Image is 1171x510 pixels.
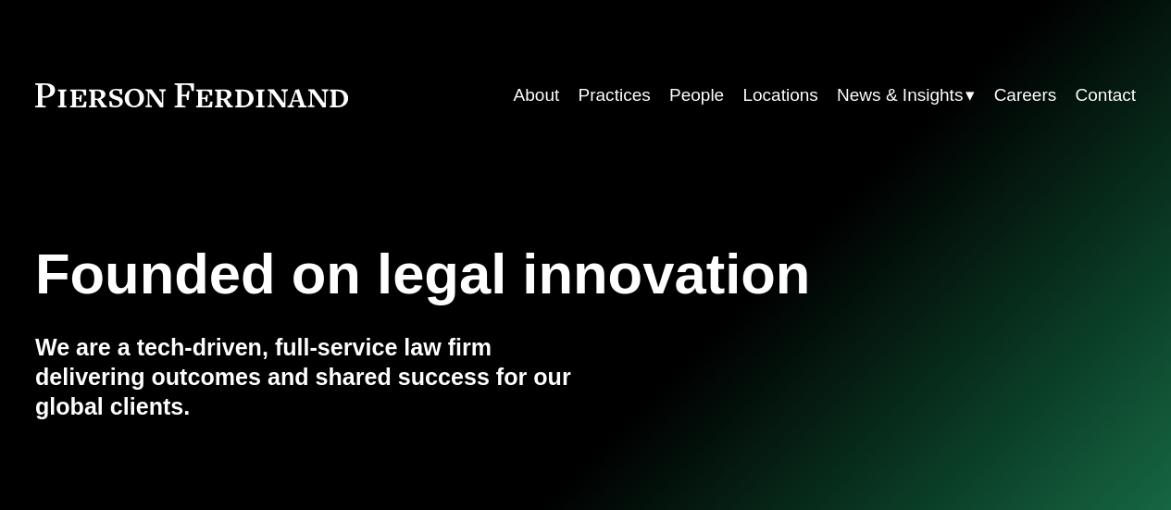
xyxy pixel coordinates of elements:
a: Practices [579,78,651,113]
h1: Founded on legal innovation [35,242,953,306]
a: Contact [1076,78,1137,113]
span: News & Insights [837,80,963,111]
a: folder dropdown [837,78,975,113]
a: People [669,78,724,113]
a: Careers [994,78,1057,113]
a: Locations [742,78,817,113]
h4: We are a tech-driven, full-service law firm delivering outcomes and shared success for our global... [35,333,586,422]
a: About [514,78,560,113]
